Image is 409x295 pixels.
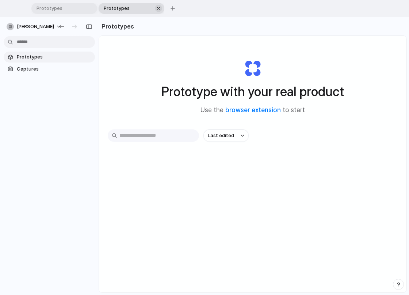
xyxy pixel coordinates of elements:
span: Captures [17,65,92,73]
a: browser extension [225,106,281,114]
button: [PERSON_NAME] [4,21,65,33]
span: Prototypes [17,53,92,61]
a: Captures [4,64,95,75]
div: Prototypes [31,3,97,14]
a: Prototypes [4,52,95,63]
span: Last edited [208,132,234,139]
span: Prototypes [34,5,85,12]
button: Last edited [203,129,249,142]
h2: Prototypes [99,22,134,31]
div: Prototypes [99,3,164,14]
span: [PERSON_NAME] [17,23,54,30]
span: Use the to start [200,106,305,115]
span: Prototypes [101,5,153,12]
h1: Prototype with your real product [161,82,344,101]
